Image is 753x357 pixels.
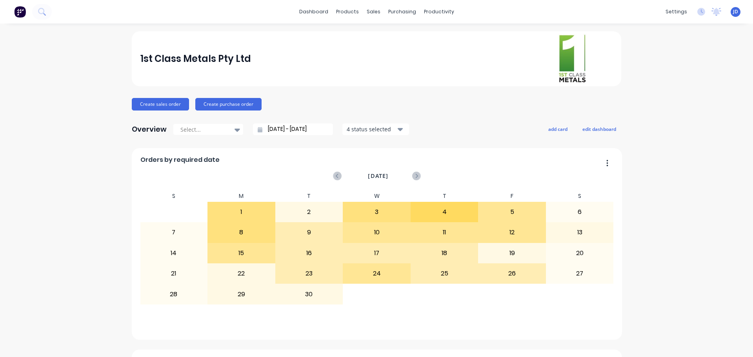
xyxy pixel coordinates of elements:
div: 24 [343,264,410,283]
a: dashboard [295,6,332,18]
button: 4 status selected [342,123,409,135]
div: 18 [411,243,478,263]
div: T [275,190,343,202]
div: 22 [208,264,275,283]
button: add card [543,124,573,134]
div: M [207,190,275,202]
div: T [411,190,478,202]
div: 8 [208,223,275,242]
div: products [332,6,363,18]
span: Orders by required date [140,155,220,165]
div: 21 [140,264,207,283]
div: 15 [208,243,275,263]
span: JD [733,8,738,15]
div: productivity [420,6,458,18]
div: 25 [411,264,478,283]
span: [DATE] [368,172,388,180]
div: 2 [276,202,343,222]
div: 27 [546,264,613,283]
div: 26 [478,264,546,283]
img: Factory [14,6,26,18]
div: 6 [546,202,613,222]
div: 28 [140,284,207,304]
div: 7 [140,223,207,242]
div: S [546,190,614,202]
div: W [343,190,411,202]
div: 23 [276,264,343,283]
div: 4 status selected [347,125,396,133]
div: 30 [276,284,343,304]
div: 1st Class Metals Pty Ltd [140,51,251,67]
button: Create purchase order [195,98,262,111]
div: 4 [411,202,478,222]
div: purchasing [384,6,420,18]
div: settings [662,6,691,18]
div: 3 [343,202,410,222]
div: 14 [140,243,207,263]
div: 13 [546,223,613,242]
div: sales [363,6,384,18]
div: 1 [208,202,275,222]
div: S [140,190,208,202]
div: 9 [276,223,343,242]
div: F [478,190,546,202]
div: 19 [478,243,546,263]
div: 20 [546,243,613,263]
img: 1st Class Metals Pty Ltd [558,34,587,84]
button: edit dashboard [577,124,621,134]
div: 16 [276,243,343,263]
div: 11 [411,223,478,242]
div: 5 [478,202,546,222]
div: 10 [343,223,410,242]
div: Overview [132,121,167,137]
div: 29 [208,284,275,304]
div: 12 [478,223,546,242]
div: 17 [343,243,410,263]
button: Create sales order [132,98,189,111]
